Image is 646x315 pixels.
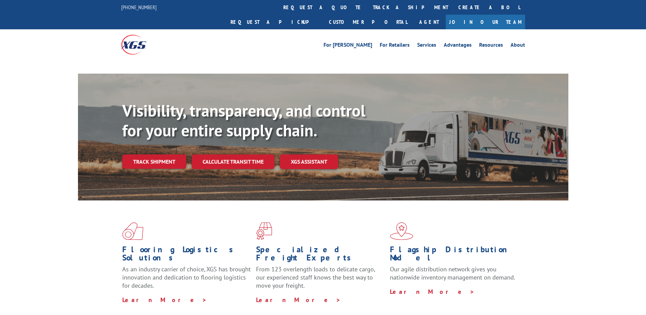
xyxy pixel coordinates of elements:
[446,15,525,29] a: Join Our Team
[280,154,338,169] a: XGS ASSISTANT
[510,42,525,50] a: About
[390,288,475,296] a: Learn More >
[412,15,446,29] a: Agent
[256,245,385,265] h1: Specialized Freight Experts
[324,42,372,50] a: For [PERSON_NAME]
[256,296,341,304] a: Learn More >
[122,222,143,240] img: xgs-icon-total-supply-chain-intelligence-red
[324,15,412,29] a: Customer Portal
[444,42,472,50] a: Advantages
[122,265,251,289] span: As an industry carrier of choice, XGS has brought innovation and dedication to flooring logistics...
[192,154,274,169] a: Calculate transit time
[390,222,413,240] img: xgs-icon-flagship-distribution-model-red
[479,42,503,50] a: Resources
[390,245,519,265] h1: Flagship Distribution Model
[225,15,324,29] a: Request a pickup
[417,42,436,50] a: Services
[390,265,515,281] span: Our agile distribution network gives you nationwide inventory management on demand.
[121,4,157,11] a: [PHONE_NUMBER]
[122,154,186,169] a: Track shipment
[122,245,251,265] h1: Flooring Logistics Solutions
[256,265,385,296] p: From 123 overlength loads to delicate cargo, our experienced staff knows the best way to move you...
[122,296,207,304] a: Learn More >
[256,222,272,240] img: xgs-icon-focused-on-flooring-red
[380,42,410,50] a: For Retailers
[122,100,365,141] b: Visibility, transparency, and control for your entire supply chain.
